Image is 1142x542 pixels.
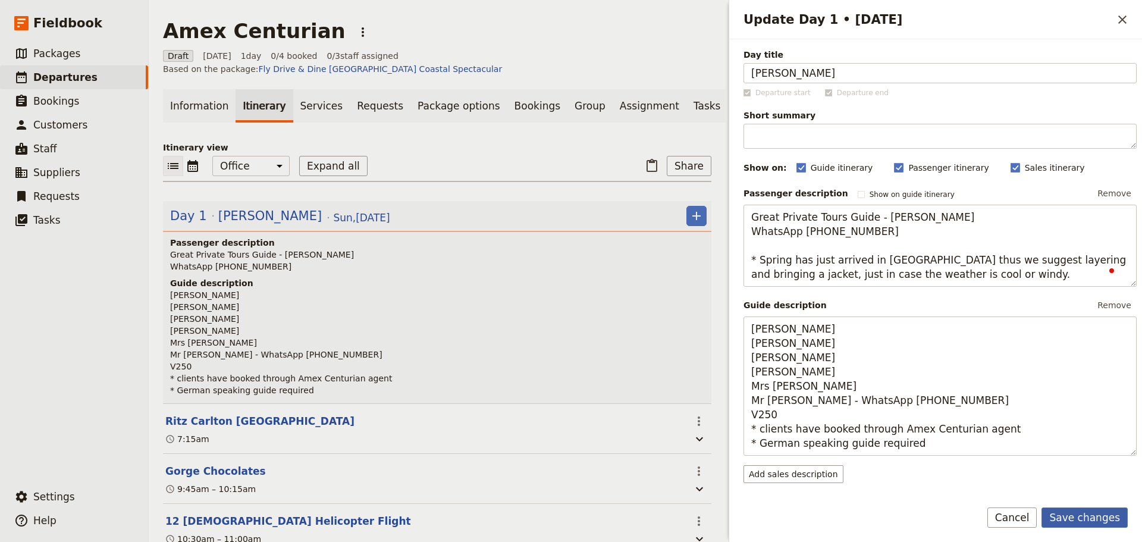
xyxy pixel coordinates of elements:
button: Edit day information [170,207,390,225]
a: Information [163,89,236,123]
span: Packages [33,48,80,59]
span: Staff [33,143,57,155]
span: Based on the package: [163,63,502,75]
span: Guide itinerary [811,162,873,174]
textarea: To enrich screen reader interactions, please activate Accessibility in Grammarly extension settings [743,205,1137,287]
button: Save changes [1041,507,1128,528]
button: Share [667,156,711,176]
a: Group [567,89,613,123]
button: Add sales description [743,465,843,483]
span: [PERSON_NAME] [218,207,322,225]
span: Tasks [33,214,61,226]
a: Services [293,89,350,123]
a: Assignment [613,89,686,123]
button: Actions [689,461,709,481]
button: Actions [353,22,373,42]
span: 0 / 3 staff assigned [327,50,398,62]
span: Customers [33,119,87,131]
button: Actions [689,511,709,531]
button: Calendar view [183,156,203,176]
h2: Update Day 1 • [DATE] [743,11,1112,29]
a: Requests [350,89,410,123]
span: Fieldbook [33,14,102,32]
a: Tasks [686,89,728,123]
button: Expand all [299,156,368,176]
span: Day 1 [170,207,207,225]
button: Remove [1092,296,1137,314]
span: Sun , [DATE] [333,211,390,225]
a: Package options [410,89,507,123]
span: [DATE] [203,50,231,62]
span: Departure end [837,88,889,98]
span: Help [33,515,57,527]
h1: Amex Centurian [163,19,346,43]
span: Day title [743,49,1137,61]
a: Fly Drive & Dine [GEOGRAPHIC_DATA] Coastal Spectacular [259,64,503,74]
button: Edit this itinerary item [165,464,266,478]
a: Itinerary [236,89,293,123]
span: Passenger itinerary [908,162,989,174]
p: Great Private Tours Guide - [PERSON_NAME] WhatsApp [PHONE_NUMBER] [170,249,707,272]
p: Itinerary view [163,142,711,153]
button: Actions [689,411,709,431]
span: Departure start [755,88,811,98]
button: Edit this itinerary item [165,414,354,428]
button: Remove [1092,184,1137,202]
div: 7:15am [165,433,209,445]
h4: Guide description [170,277,707,289]
button: Edit this itinerary item [165,514,411,528]
span: 0/4 booked [271,50,317,62]
button: Paste itinerary item [642,156,662,176]
button: Cancel [987,507,1037,528]
span: Short summary [743,109,1137,121]
span: Departures [33,71,98,83]
span: Requests [33,190,80,202]
a: Bookings [507,89,567,123]
textarea: [PERSON_NAME] [PERSON_NAME] [PERSON_NAME] [PERSON_NAME] Mrs [PERSON_NAME] Mr [PERSON_NAME] - What... [743,317,1137,456]
h4: Passenger description [170,237,707,249]
p: [PERSON_NAME] [PERSON_NAME] [PERSON_NAME] [PERSON_NAME] Mrs [PERSON_NAME] Mr [PERSON_NAME] - What... [170,289,707,396]
span: Bookings [33,95,79,107]
span: Settings [33,491,75,503]
div: 9:45am – 10:15am [165,483,256,495]
span: Sales itinerary [1025,162,1085,174]
button: Add [686,206,707,226]
button: Close drawer [1112,10,1132,30]
input: Day title [743,63,1137,83]
span: Draft [163,50,193,62]
label: Passenger description [743,187,848,199]
button: List view [163,156,183,176]
span: Suppliers [33,167,80,178]
label: Guide description [743,299,827,311]
textarea: Short summary [743,124,1137,149]
span: 1 day [241,50,262,62]
span: Show on guide itinerary [870,190,955,199]
div: Show on: [743,162,787,174]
